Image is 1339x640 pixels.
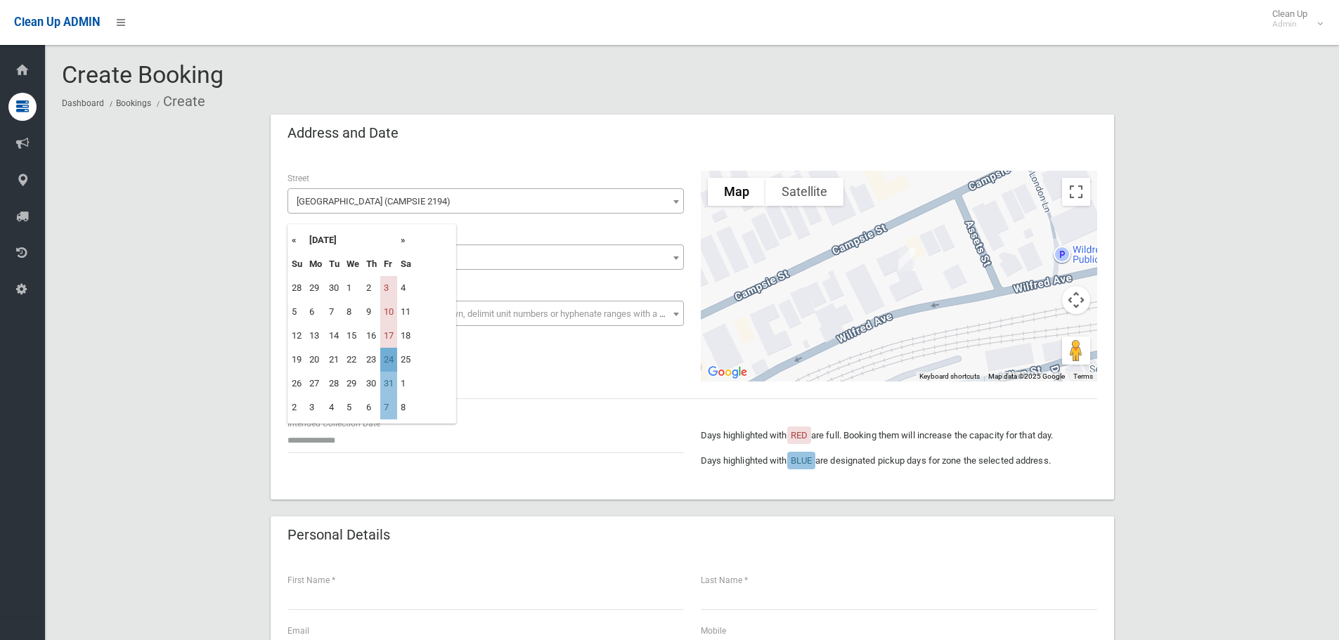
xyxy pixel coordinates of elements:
td: 9 [363,300,380,324]
p: Days highlighted with are full. Booking them will increase the capacity for that day. [701,427,1097,444]
a: Open this area in Google Maps (opens a new window) [704,363,751,381]
th: Th [363,252,380,276]
span: BLUE [791,455,812,466]
td: 17 [380,324,397,348]
td: 23 [363,348,380,372]
td: 3 [306,396,325,419]
td: 6 [306,300,325,324]
img: Google [704,363,751,381]
td: 11 [397,300,415,324]
td: 16 [363,324,380,348]
header: Address and Date [271,119,415,147]
td: 8 [397,396,415,419]
td: 3 [380,276,397,300]
button: Show street map [708,178,765,206]
button: Toggle fullscreen view [1062,178,1090,206]
span: Create Booking [62,60,224,89]
div: 32-34 Campsie Street, CAMPSIE NSW 2194 [893,242,921,277]
td: 1 [343,276,363,300]
span: RED [791,430,808,440]
td: 1 [397,372,415,396]
button: Keyboard shortcuts [919,372,980,381]
li: Create [153,89,205,115]
header: Personal Details [271,521,407,549]
td: 26 [288,372,306,396]
td: 4 [325,396,343,419]
td: 2 [363,276,380,300]
td: 6 [363,396,380,419]
th: Tu [325,252,343,276]
span: Clean Up ADMIN [14,15,100,29]
td: 25 [397,348,415,372]
td: 2 [288,396,306,419]
td: 30 [325,276,343,300]
td: 24 [380,348,397,372]
td: 8 [343,300,363,324]
span: Campsie Street (CAMPSIE 2194) [291,192,680,211]
td: 5 [288,300,306,324]
a: Terms (opens in new tab) [1073,372,1093,380]
span: 32-34 [287,244,684,270]
button: Map camera controls [1062,286,1090,314]
td: 10 [380,300,397,324]
span: Campsie Street (CAMPSIE 2194) [287,188,684,214]
th: » [397,228,415,252]
small: Admin [1272,19,1307,30]
a: Dashboard [62,98,104,108]
th: Mo [306,252,325,276]
span: Map data ©2025 Google [988,372,1065,380]
th: [DATE] [306,228,397,252]
td: 18 [397,324,415,348]
th: Su [288,252,306,276]
td: 15 [343,324,363,348]
th: Fr [380,252,397,276]
td: 28 [288,276,306,300]
p: Days highlighted with are designated pickup days for zone the selected address. [701,452,1097,469]
td: 7 [380,396,397,419]
th: Sa [397,252,415,276]
th: We [343,252,363,276]
td: 29 [343,372,363,396]
td: 21 [325,348,343,372]
td: 13 [306,324,325,348]
td: 22 [343,348,363,372]
td: 29 [306,276,325,300]
td: 27 [306,372,325,396]
td: 14 [325,324,343,348]
button: Show satellite imagery [765,178,843,206]
span: Select the unit number from the dropdown, delimit unit numbers or hyphenate ranges with a comma [297,308,690,319]
td: 31 [380,372,397,396]
td: 12 [288,324,306,348]
a: Bookings [116,98,151,108]
td: 20 [306,348,325,372]
td: 19 [288,348,306,372]
td: 28 [325,372,343,396]
td: 7 [325,300,343,324]
span: 32-34 [291,248,680,268]
span: Clean Up [1265,8,1321,30]
td: 5 [343,396,363,419]
td: 4 [397,276,415,300]
th: « [288,228,306,252]
button: Drag Pegman onto the map to open Street View [1062,337,1090,365]
td: 30 [363,372,380,396]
